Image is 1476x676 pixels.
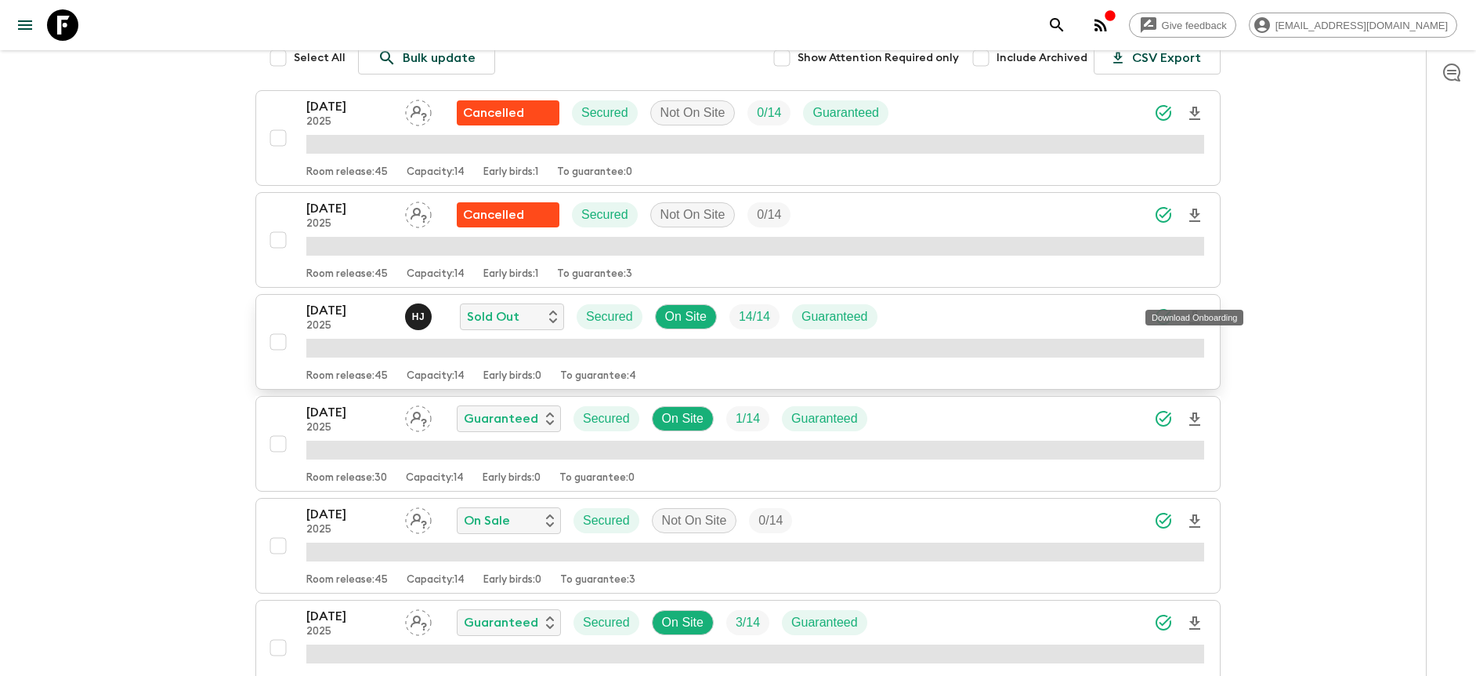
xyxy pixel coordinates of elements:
p: Guaranteed [464,613,538,632]
svg: Synced Successfully [1154,613,1173,632]
div: Flash Pack cancellation [457,100,559,125]
div: Secured [572,100,638,125]
span: Hector Juan Vargas Céspedes [405,308,435,321]
p: Secured [583,613,630,632]
div: Trip Fill [729,304,780,329]
div: Trip Fill [726,610,769,635]
p: Capacity: 14 [407,574,465,587]
p: 0 / 14 [757,104,781,122]
button: CSV Export [1094,42,1221,75]
span: Assign pack leader [405,410,432,423]
p: On Sale [464,511,510,530]
p: To guarantee: 4 [560,370,636,383]
button: [DATE]2025Assign pack leaderGuaranteedSecuredOn SiteTrip FillGuaranteedRoom release:30Capacity:14... [255,396,1221,492]
svg: Download Onboarding [1185,614,1204,633]
span: [EMAIL_ADDRESS][DOMAIN_NAME] [1267,20,1456,31]
p: 2025 [306,524,393,536]
p: Room release: 45 [306,166,388,179]
p: Not On Site [662,511,727,530]
div: Secured [573,508,639,533]
p: Bulk update [403,49,476,67]
span: Assign pack leader [405,104,432,117]
p: To guarantee: 0 [557,166,632,179]
button: search adventures [1041,9,1073,41]
span: Include Archived [997,50,1087,66]
p: On Site [662,409,704,428]
p: Capacity: 14 [407,370,465,383]
p: Not On Site [660,205,725,224]
p: 2025 [306,422,393,434]
p: H J [412,311,425,323]
p: 2025 [306,626,393,638]
svg: Synced Successfully [1154,104,1173,122]
div: Secured [577,304,642,329]
div: Not On Site [650,202,736,227]
a: Bulk update [358,42,495,75]
p: 2025 [306,320,393,333]
p: [DATE] [306,301,393,320]
p: Sold Out [467,307,519,326]
p: [DATE] [306,505,393,524]
span: Assign pack leader [405,512,432,525]
svg: Download Onboarding [1185,410,1204,429]
p: Guaranteed [812,104,879,122]
div: Secured [573,406,639,431]
p: 3 / 14 [736,613,760,632]
p: Room release: 45 [306,574,388,587]
p: Room release: 30 [306,472,387,485]
p: On Site [665,307,707,326]
button: HJ [405,303,435,330]
p: Not On Site [660,104,725,122]
div: [EMAIL_ADDRESS][DOMAIN_NAME] [1249,13,1457,38]
p: Secured [581,205,628,224]
div: On Site [652,406,714,431]
div: On Site [652,610,714,635]
p: Secured [583,409,630,428]
p: 0 / 14 [758,511,783,530]
button: [DATE]2025Assign pack leaderOn SaleSecuredNot On SiteTrip FillRoom release:45Capacity:14Early bir... [255,498,1221,594]
p: Guaranteed [464,409,538,428]
a: Give feedback [1129,13,1236,38]
p: Guaranteed [791,409,858,428]
button: [DATE]2025Hector Juan Vargas Céspedes Sold OutSecuredOn SiteTrip FillGuaranteedRoom release:45Cap... [255,294,1221,390]
p: 1 / 14 [736,409,760,428]
p: Capacity: 14 [407,268,465,281]
div: Not On Site [652,508,737,533]
p: Secured [581,104,628,122]
p: To guarantee: 3 [557,268,632,281]
p: 2025 [306,116,393,129]
svg: Download Onboarding [1185,104,1204,123]
p: Cancelled [463,205,524,224]
svg: Download Onboarding [1185,206,1204,225]
span: Show Attention Required only [798,50,959,66]
button: [DATE]2025Assign pack leaderFlash Pack cancellationSecuredNot On SiteTrip FillRoom release:45Capa... [255,192,1221,288]
p: Early birds: 0 [483,370,541,383]
svg: Synced Successfully [1154,511,1173,530]
p: Cancelled [463,104,524,122]
p: [DATE] [306,97,393,116]
svg: Synced Successfully [1154,409,1173,428]
p: Secured [586,307,633,326]
svg: Synced Successfully [1154,205,1173,224]
div: Not On Site [650,100,736,125]
div: Download Onboarding [1145,310,1243,325]
div: Trip Fill [749,508,792,533]
div: Trip Fill [747,100,790,125]
span: Give feedback [1153,20,1235,31]
p: To guarantee: 3 [560,574,635,587]
div: On Site [655,304,717,329]
span: Assign pack leader [405,206,432,219]
button: menu [9,9,41,41]
span: Select All [294,50,345,66]
p: Secured [583,511,630,530]
p: On Site [662,613,704,632]
p: Early birds: 0 [483,574,541,587]
button: [DATE]2025Assign pack leaderFlash Pack cancellationSecuredNot On SiteTrip FillGuaranteedRoom rele... [255,90,1221,186]
p: Early birds: 0 [483,472,541,485]
div: Trip Fill [726,406,769,431]
p: Capacity: 14 [407,166,465,179]
svg: Download Onboarding [1185,512,1204,531]
p: Room release: 45 [306,370,388,383]
p: [DATE] [306,403,393,422]
p: 2025 [306,218,393,231]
